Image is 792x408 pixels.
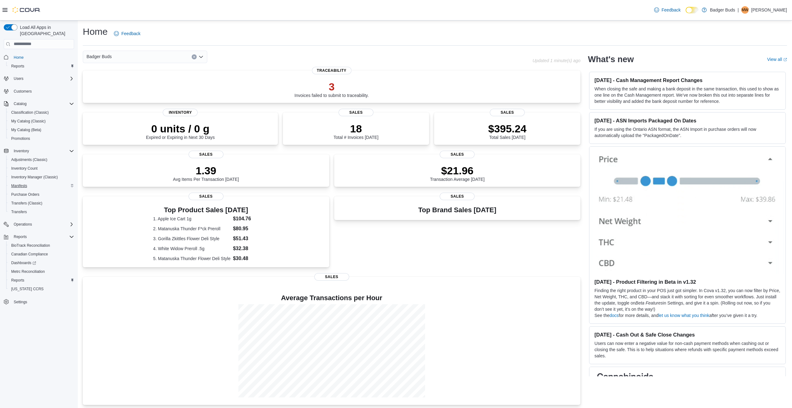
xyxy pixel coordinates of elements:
span: Dashboards [11,260,36,265]
span: Classification (Classic) [11,110,49,115]
button: Reports [6,276,77,285]
a: Reports [9,277,27,284]
dt: 1. Apple Ice Cart 1g [153,216,231,222]
span: Adjustments (Classic) [11,157,47,162]
a: Adjustments (Classic) [9,156,50,163]
span: Sales [189,151,223,158]
span: Feedback [121,30,140,37]
p: Badger Buds [710,6,735,14]
a: docs [610,313,619,318]
svg: External link [783,58,787,62]
span: My Catalog (Classic) [9,117,74,125]
a: Feedback [652,4,683,16]
span: Inventory [163,109,198,116]
span: Sales [314,273,349,281]
span: Transfers [11,209,27,214]
span: Classification (Classic) [9,109,74,116]
a: My Catalog (Classic) [9,117,48,125]
h3: [DATE] - ASN Imports Packaged On Dates [594,117,780,124]
span: Sales [440,193,475,200]
h2: What's new [588,54,634,64]
button: Inventory [1,147,77,155]
h3: [DATE] - Cash Management Report Changes [594,77,780,83]
a: Canadian Compliance [9,250,50,258]
button: [US_STATE] CCRS [6,285,77,293]
div: Invoices failed to submit to traceability. [294,80,369,98]
dt: 4. White Widow Preroll .5g [153,245,231,252]
div: Total Sales [DATE] [488,122,527,140]
a: [US_STATE] CCRS [9,285,46,293]
h1: Home [83,25,108,38]
span: My Catalog (Beta) [11,127,41,132]
span: Canadian Compliance [9,250,74,258]
a: Transfers (Classic) [9,199,45,207]
a: Settings [11,298,30,306]
span: Manifests [9,182,74,190]
span: Reports [14,234,27,239]
button: Inventory [11,147,31,155]
h3: [DATE] - Cash Out & Safe Close Changes [594,332,780,338]
button: Classification (Classic) [6,108,77,117]
span: Inventory [11,147,74,155]
span: Reports [9,277,74,284]
span: Canadian Compliance [11,252,48,257]
div: Transaction Average [DATE] [430,164,485,182]
dd: $32.38 [233,245,259,252]
span: Sales [339,109,373,116]
button: Catalog [1,99,77,108]
dt: 5. Matanuska Thunder Flower Deli Style [153,255,231,262]
dt: 3. Gorilla Zkittles Flower Deli Style [153,236,231,242]
a: Classification (Classic) [9,109,51,116]
span: Transfers (Classic) [11,201,42,206]
button: Promotions [6,134,77,143]
button: My Catalog (Beta) [6,126,77,134]
span: Home [14,55,24,60]
button: Manifests [6,181,77,190]
p: $21.96 [430,164,485,177]
div: Total # Invoices [DATE] [334,122,378,140]
dd: $104.76 [233,215,259,222]
span: Sales [189,193,223,200]
span: Purchase Orders [9,191,74,198]
button: Transfers (Classic) [6,199,77,208]
a: Reports [9,62,27,70]
button: Reports [11,233,29,241]
button: Reports [6,62,77,71]
span: Load All Apps in [GEOGRAPHIC_DATA] [17,24,74,37]
p: 0 units / 0 g [146,122,215,135]
button: Inventory Count [6,164,77,173]
button: Adjustments (Classic) [6,155,77,164]
button: Operations [1,220,77,229]
button: Home [1,53,77,62]
span: Reports [11,64,24,69]
nav: Complex example [4,50,74,323]
span: My Catalog (Beta) [9,126,74,134]
a: Customers [11,88,34,95]
span: Inventory Manager (Classic) [11,175,58,180]
span: Purchase Orders [11,192,40,197]
p: 18 [334,122,378,135]
span: Transfers [9,208,74,216]
span: BioTrack Reconciliation [9,242,74,249]
span: Customers [11,87,74,95]
span: Settings [11,298,74,305]
h3: [DATE] - Product Filtering in Beta in v1.32 [594,279,780,285]
a: Promotions [9,135,33,142]
span: Users [11,75,74,82]
span: Reports [11,233,74,241]
button: Operations [11,221,35,228]
p: | [738,6,739,14]
h4: Average Transactions per Hour [88,294,575,302]
p: If you are using the Ontario ASN format, the ASN Import in purchase orders will now automatically... [594,126,780,139]
button: Settings [1,297,77,306]
div: Expired or Expiring in Next 30 Days [146,122,215,140]
button: Users [11,75,26,82]
span: Dashboards [9,259,74,267]
dt: 2. Matanuska Thunder F*ck Preroll [153,226,231,232]
span: Traceability [312,67,351,74]
dd: $51.43 [233,235,259,242]
button: Open list of options [199,54,204,59]
a: Inventory Count [9,165,40,172]
span: Promotions [11,136,30,141]
span: MW [742,6,748,14]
